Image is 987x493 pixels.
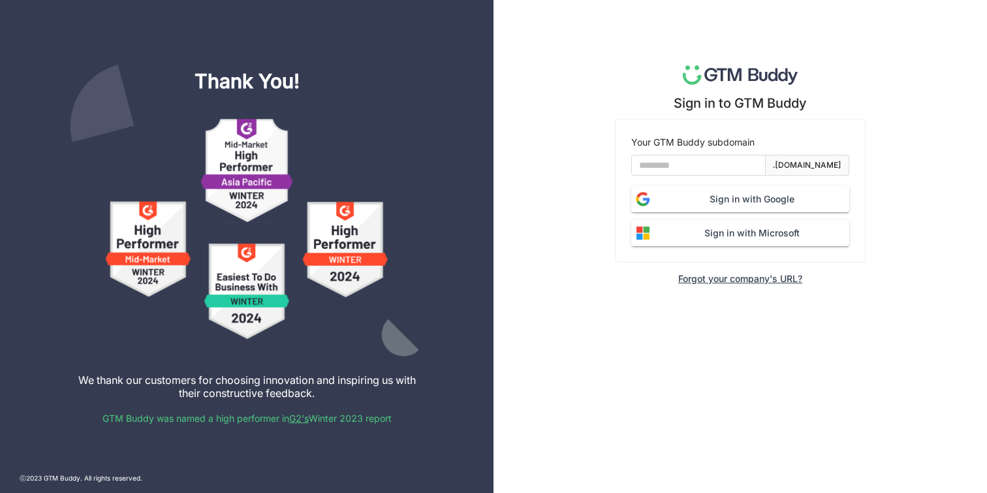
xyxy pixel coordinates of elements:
button: Sign in with Google [631,186,849,212]
div: Forgot your company's URL? [678,273,802,284]
div: .[DOMAIN_NAME] [773,159,841,172]
div: Your GTM Buddy subdomain [631,135,849,150]
a: G2's [289,413,309,424]
button: Sign in with Microsoft [631,220,849,246]
img: logo [683,65,798,85]
div: Sign in to GTM Buddy [674,95,807,111]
